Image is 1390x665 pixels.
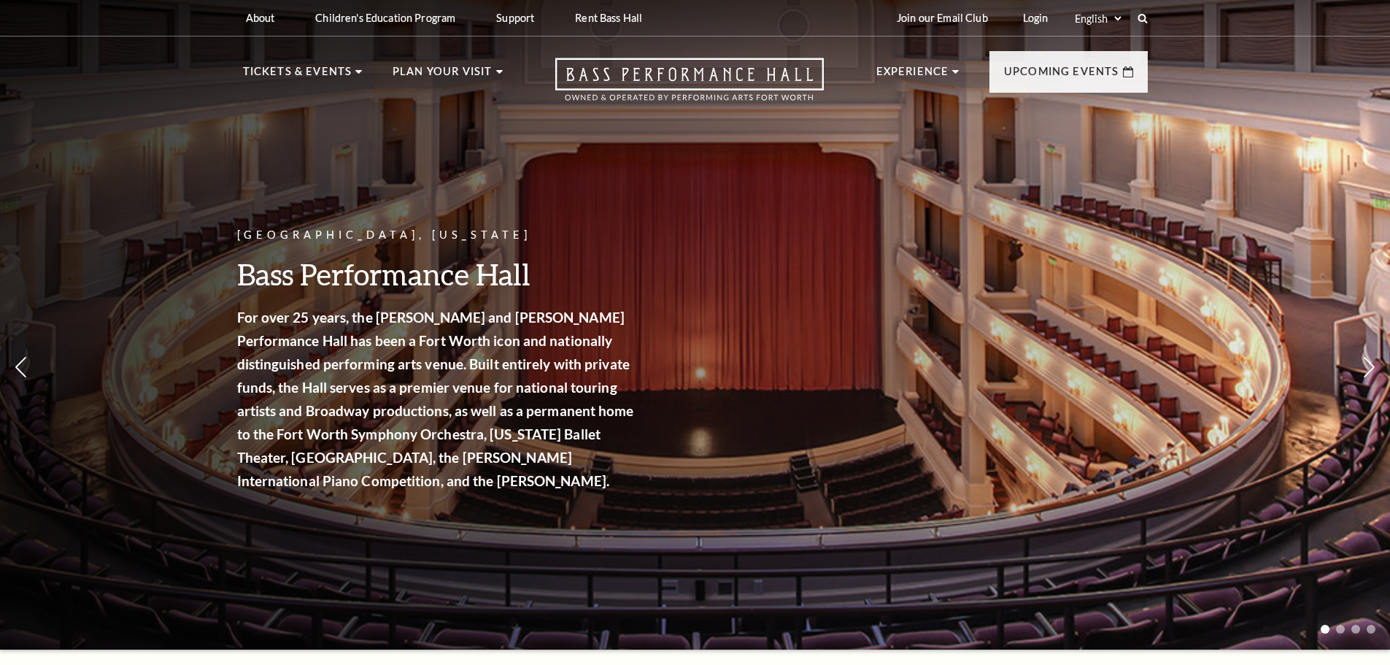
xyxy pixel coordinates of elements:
[237,255,638,293] h3: Bass Performance Hall
[575,12,642,24] p: Rent Bass Hall
[243,63,352,89] p: Tickets & Events
[237,309,634,489] strong: For over 25 years, the [PERSON_NAME] and [PERSON_NAME] Performance Hall has been a Fort Worth ico...
[237,226,638,245] p: [GEOGRAPHIC_DATA], [US_STATE]
[246,12,275,24] p: About
[1004,63,1119,89] p: Upcoming Events
[315,12,455,24] p: Children's Education Program
[393,63,493,89] p: Plan Your Visit
[1072,12,1124,26] select: Select:
[496,12,534,24] p: Support
[876,63,949,89] p: Experience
